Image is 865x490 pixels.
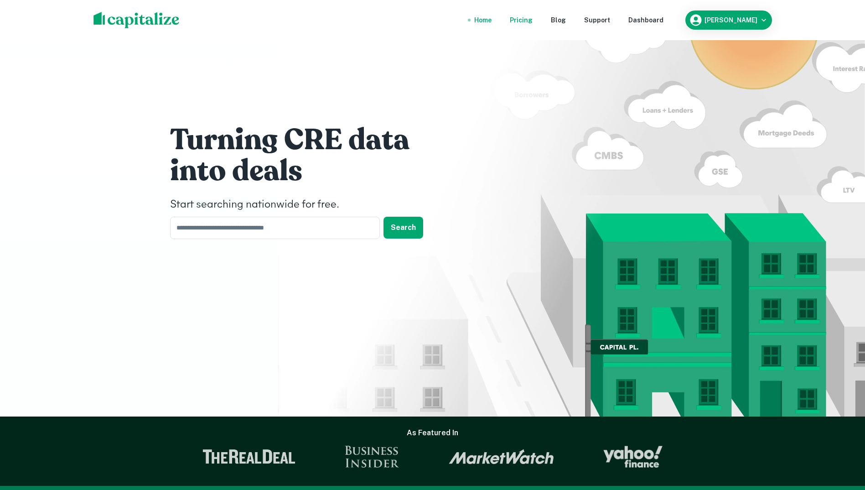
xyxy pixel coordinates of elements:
img: Yahoo Finance [603,446,663,468]
img: Business Insider [345,446,399,468]
h6: [PERSON_NAME] [704,17,757,23]
a: Home [474,15,492,25]
h1: Turning CRE data [170,122,444,158]
a: Blog [551,15,566,25]
a: Pricing [510,15,533,25]
iframe: Chat Widget [819,417,865,461]
img: Market Watch [449,449,554,464]
button: Search [383,217,423,239]
button: [PERSON_NAME] [685,10,772,30]
h4: Start searching nationwide for free. [170,197,444,213]
a: Support [584,15,610,25]
a: Dashboard [628,15,663,25]
h6: As Featured In [407,427,458,438]
img: capitalize-logo.png [93,12,180,28]
img: The Real Deal [202,449,295,464]
h1: into deals [170,153,444,189]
